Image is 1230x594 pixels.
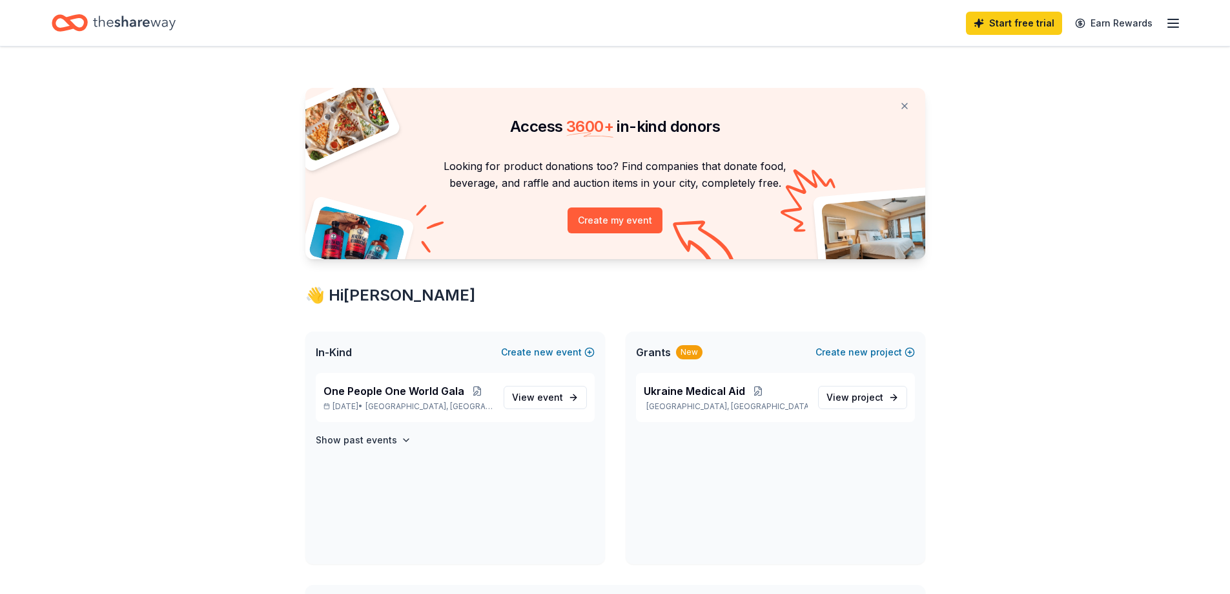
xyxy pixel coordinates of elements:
a: View event [504,386,587,409]
button: Createnewproject [815,345,915,360]
span: event [537,392,563,403]
button: Create my event [568,207,662,233]
p: [GEOGRAPHIC_DATA], [GEOGRAPHIC_DATA] [644,401,808,412]
a: Home [52,8,176,38]
span: View [512,390,563,405]
a: Start free trial [966,12,1062,35]
span: In-Kind [316,345,352,360]
img: Curvy arrow [673,220,737,269]
span: new [534,345,553,360]
span: new [848,345,868,360]
span: project [852,392,883,403]
a: Earn Rewards [1067,12,1160,35]
button: Createnewevent [501,345,595,360]
div: 👋 Hi [PERSON_NAME] [305,285,925,306]
div: New [676,345,702,359]
span: Ukraine Medical Aid [644,383,745,399]
p: Looking for product donations too? Find companies that donate food, beverage, and raffle and auct... [321,158,910,192]
span: [GEOGRAPHIC_DATA], [GEOGRAPHIC_DATA] [365,401,493,412]
span: One People One World Gala [323,383,464,399]
button: Show past events [316,432,411,448]
span: 3600 + [566,117,613,136]
img: Pizza [291,80,391,163]
span: Grants [636,345,671,360]
span: Access in-kind donors [510,117,720,136]
p: [DATE] • [323,401,493,412]
h4: Show past events [316,432,397,448]
span: View [826,390,883,405]
a: View project [818,386,907,409]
